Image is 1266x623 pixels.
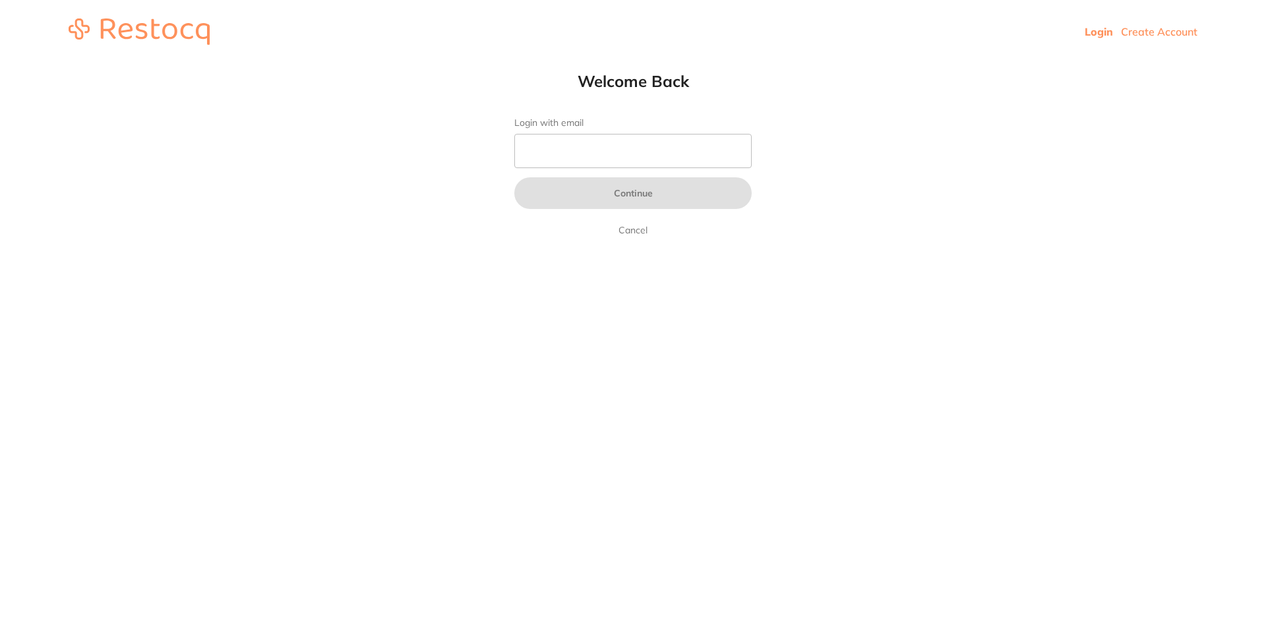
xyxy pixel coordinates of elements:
[616,222,650,238] a: Cancel
[1121,25,1197,38] a: Create Account
[514,117,752,129] label: Login with email
[69,18,210,45] img: restocq_logo.svg
[488,71,778,91] h1: Welcome Back
[514,177,752,209] button: Continue
[1085,25,1113,38] a: Login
